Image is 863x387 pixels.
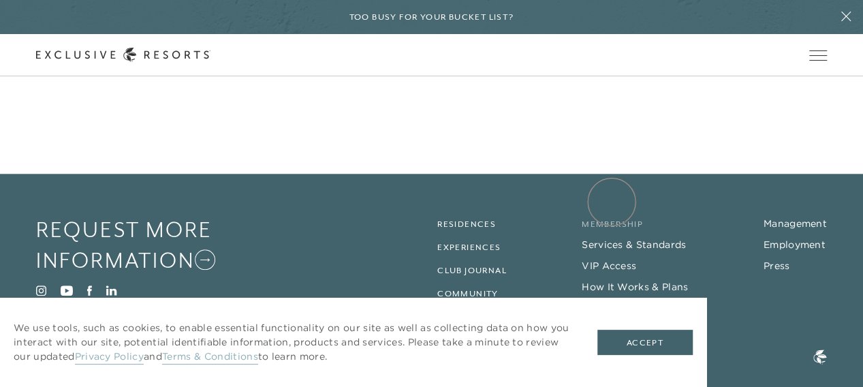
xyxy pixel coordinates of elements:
a: Community [437,289,499,298]
button: Open navigation [809,50,827,60]
a: Press [764,260,790,272]
a: Request More Information [36,215,269,275]
a: VIP Access [582,260,636,272]
a: Management [764,217,827,230]
a: Membership [582,219,643,229]
a: Terms & Conditions [162,350,258,365]
a: Residences [437,219,496,229]
a: Services & Standards [582,238,686,251]
a: Employment [764,238,826,251]
a: Club Journal [437,266,507,275]
a: Experiences [437,243,501,252]
button: Accept [597,330,693,356]
h6: Too busy for your bucket list? [349,11,514,24]
a: Privacy Policy [75,350,144,365]
p: We use tools, such as cookies, to enable essential functionality on our site as well as collectin... [14,321,570,364]
a: How It Works & Plans [582,281,688,293]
